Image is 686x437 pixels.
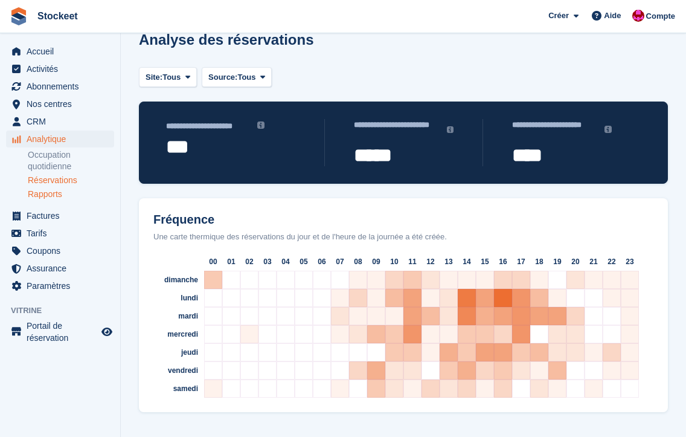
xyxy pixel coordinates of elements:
span: Accueil [27,43,99,60]
button: Site: Tous [139,67,197,87]
div: 21 [585,253,603,271]
a: menu [6,225,114,242]
a: Réservations [28,175,114,186]
div: 15 [476,253,494,271]
span: Analytique [27,131,99,147]
div: 10 [385,253,403,271]
h2: Fréquence [144,213,663,227]
a: menu [6,320,114,344]
div: 09 [367,253,385,271]
div: jeudi [144,343,204,361]
span: Créer [548,10,569,22]
div: mercredi [144,325,204,343]
span: CRM [27,113,99,130]
button: Source: Tous [202,67,272,87]
div: 04 [277,253,295,271]
div: 16 [494,253,512,271]
div: 22 [603,253,621,271]
a: Occupation quotidienne [28,149,114,172]
div: lundi [144,289,204,307]
span: Compte [646,10,675,22]
div: 14 [458,253,476,271]
span: Tous [162,71,181,83]
div: 18 [530,253,548,271]
div: 06 [313,253,331,271]
span: Vitrine [11,305,120,317]
span: Assurance [27,260,99,277]
a: menu [6,260,114,277]
span: Site: [146,71,162,83]
a: menu [6,60,114,77]
a: menu [6,113,114,130]
img: icon-info-grey-7440780725fd019a000dd9b08b2336e03edf1995a4989e88bcd33f0948082b44.svg [604,126,612,133]
div: 00 [204,253,222,271]
a: menu [6,95,114,112]
img: icon-info-grey-7440780725fd019a000dd9b08b2336e03edf1995a4989e88bcd33f0948082b44.svg [257,121,264,129]
div: 23 [621,253,639,271]
div: 07 [331,253,349,271]
a: Stockeet [33,6,83,26]
div: 08 [349,253,367,271]
div: 05 [295,253,313,271]
div: 17 [512,253,530,271]
div: mardi [144,307,204,325]
span: Activités [27,60,99,77]
h1: Analyse des réservations [139,31,314,48]
div: 13 [440,253,458,271]
a: menu [6,207,114,224]
span: Aide [604,10,621,22]
div: 03 [258,253,277,271]
span: Tous [237,71,255,83]
a: menu [6,43,114,60]
span: Source: [208,71,237,83]
div: vendredi [144,361,204,380]
span: Portail de réservation [27,320,99,344]
img: Valentin BURDET [632,10,644,22]
span: Factures [27,207,99,224]
div: 12 [422,253,440,271]
span: Paramètres [27,277,99,294]
a: menu [6,131,114,147]
div: 01 [222,253,240,271]
div: 19 [548,253,566,271]
div: samedi [144,380,204,398]
a: Boutique d'aperçu [100,325,114,339]
div: dimanche [144,271,204,289]
span: Tarifs [27,225,99,242]
div: Une carte thermique des réservations du jour et de l'heure de la journée a été créée. [144,231,663,243]
img: icon-info-grey-7440780725fd019a000dd9b08b2336e03edf1995a4989e88bcd33f0948082b44.svg [447,126,454,133]
a: menu [6,78,114,95]
a: menu [6,277,114,294]
div: 11 [403,253,422,271]
span: Abonnements [27,78,99,95]
a: Rapports [28,189,114,200]
span: Coupons [27,242,99,259]
div: 02 [240,253,258,271]
a: menu [6,242,114,259]
img: stora-icon-8386f47178a22dfd0bd8f6a31ec36ba5ce8667c1dd55bd0f319d3a0aa187defe.svg [10,7,28,25]
div: 20 [566,253,585,271]
span: Nos centres [27,95,99,112]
